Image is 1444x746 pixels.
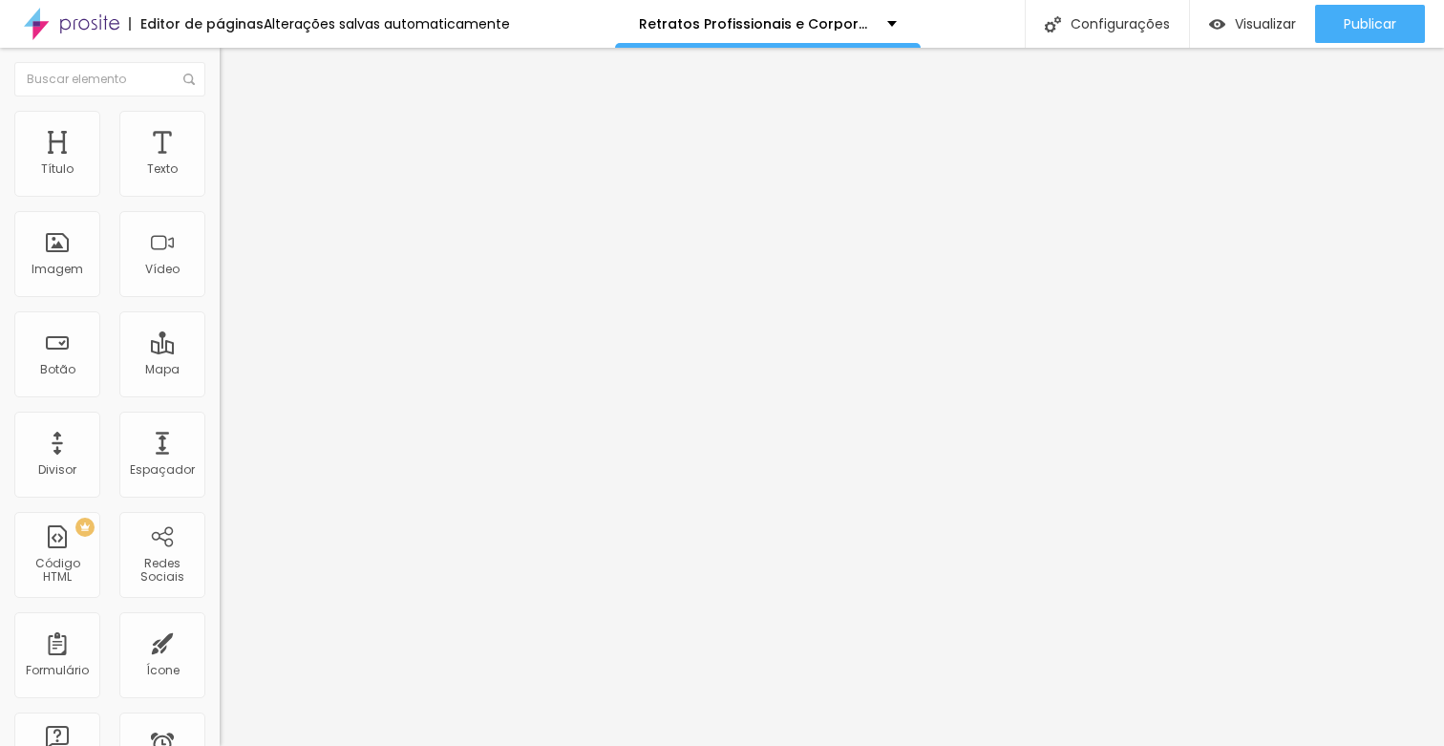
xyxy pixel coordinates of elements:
img: view-1.svg [1209,16,1225,32]
input: Buscar elemento [14,62,205,96]
img: Icone [1045,16,1061,32]
div: Editor de páginas [129,17,264,31]
div: Botão [40,363,75,376]
div: Mapa [145,363,180,376]
p: Retratos Profissionais e Corporativos no [GEOGRAPHIC_DATA] | [PERSON_NAME] [639,17,873,31]
div: Texto [147,162,178,176]
img: Icone [183,74,195,85]
div: Imagem [32,263,83,276]
div: Espaçador [130,463,195,477]
div: Vídeo [145,263,180,276]
button: Visualizar [1190,5,1315,43]
div: Título [41,162,74,176]
button: Publicar [1315,5,1425,43]
div: Formulário [26,664,89,677]
div: Ícone [146,664,180,677]
span: Publicar [1344,16,1396,32]
div: Alterações salvas automaticamente [264,17,510,31]
div: Redes Sociais [124,557,200,585]
div: Divisor [38,463,76,477]
span: Visualizar [1235,16,1296,32]
div: Código HTML [19,557,95,585]
iframe: Editor [220,48,1444,746]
